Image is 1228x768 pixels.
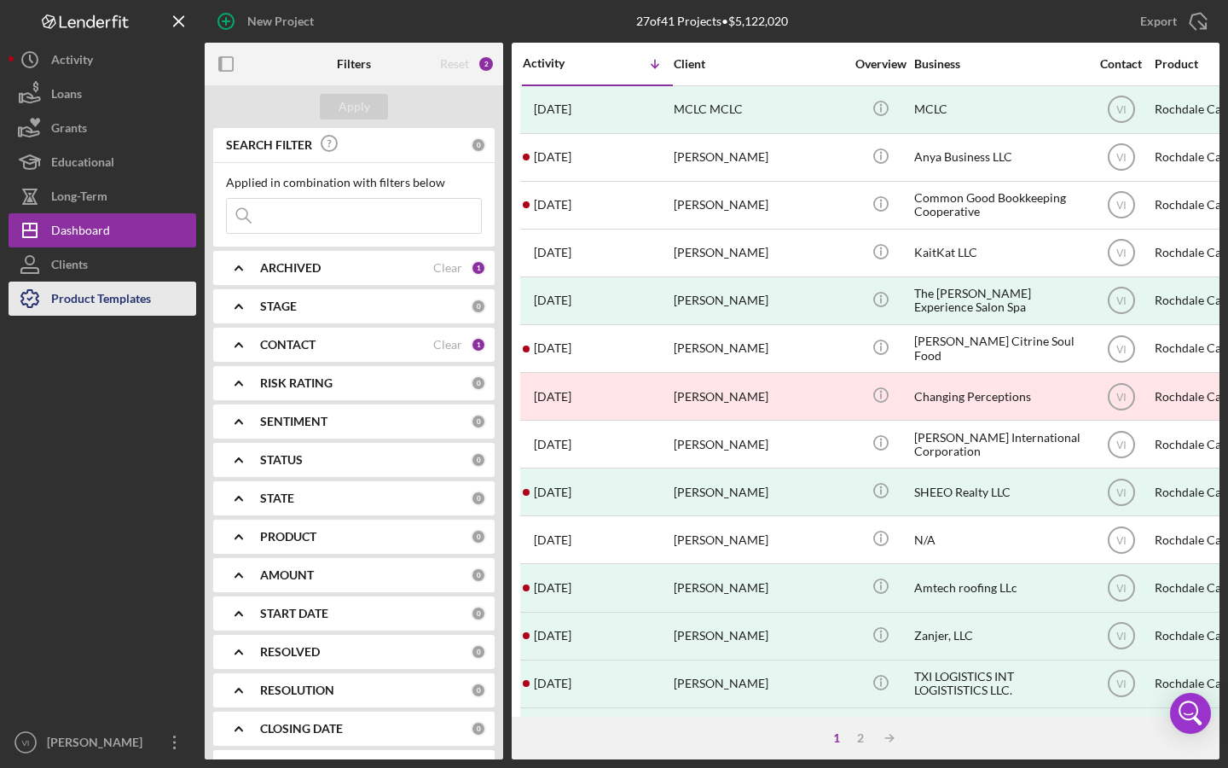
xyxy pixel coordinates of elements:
[674,709,844,754] div: [PERSON_NAME]
[51,247,88,286] div: Clients
[674,135,844,180] div: [PERSON_NAME]
[534,486,571,499] time: 2025-04-06 13:34
[260,722,343,736] b: CLOSING DATE
[914,374,1085,419] div: Changing Perceptions
[534,677,571,690] time: 2024-10-09 22:11
[9,282,196,316] button: Product Templates
[471,721,486,736] div: 0
[674,57,844,71] div: Client
[914,614,1085,659] div: Zanjer, LLC
[9,43,196,77] button: Activity
[534,341,571,355] time: 2025-07-15 17:25
[849,57,912,71] div: Overview
[51,282,151,320] div: Product Templates
[914,661,1085,707] div: TXI LOGISTICS INT LOGISTISTICS LLC.
[1123,4,1219,38] button: Export
[1140,4,1177,38] div: Export
[1116,534,1126,546] text: VI
[1116,391,1126,403] text: VI
[260,492,294,505] b: STATE
[9,247,196,282] a: Clients
[534,581,571,595] time: 2025-01-14 21:05
[471,260,486,276] div: 1
[534,294,571,307] time: 2025-07-22 01:54
[260,376,333,390] b: RISK RATING
[1116,486,1126,498] text: VI
[914,422,1085,467] div: [PERSON_NAME] International Corporation
[440,57,469,71] div: Reset
[914,135,1085,180] div: Anya Business LLC
[51,213,110,252] div: Dashboard
[914,278,1085,323] div: The [PERSON_NAME] Experience Salon Spa
[471,414,486,429] div: 0
[849,731,872,745] div: 2
[43,725,153,764] div: [PERSON_NAME]
[471,299,486,314] div: 0
[1116,439,1126,451] text: VI
[1116,247,1126,259] text: VI
[914,230,1085,276] div: KaitKat LLC
[51,111,87,149] div: Grants
[9,77,196,111] button: Loans
[523,56,598,70] div: Activity
[914,565,1085,610] div: Amtech roofing LLc
[51,43,93,81] div: Activity
[471,452,486,468] div: 0
[260,530,316,544] b: PRODUCT
[914,469,1085,515] div: SHEEO Realty LLC
[534,198,571,212] time: 2025-08-04 21:06
[534,533,571,547] time: 2025-03-17 23:02
[471,606,486,621] div: 0
[534,246,571,259] time: 2025-07-23 19:30
[674,87,844,132] div: MCLC MCLC
[674,661,844,707] div: [PERSON_NAME]
[471,375,486,391] div: 0
[205,4,331,38] button: New Project
[674,278,844,323] div: [PERSON_NAME]
[433,261,462,275] div: Clear
[674,517,844,562] div: [PERSON_NAME]
[914,57,1085,71] div: Business
[339,94,370,119] div: Apply
[260,607,328,620] b: START DATE
[21,738,29,748] text: VI
[674,230,844,276] div: [PERSON_NAME]
[260,300,297,313] b: STAGE
[320,94,388,119] button: Apply
[9,179,196,213] button: Long-Term
[825,731,849,745] div: 1
[914,183,1085,228] div: Common Good Bookkeeping Cooperative
[914,326,1085,371] div: [PERSON_NAME] Citrine Soul Food
[337,57,371,71] b: Filters
[471,683,486,698] div: 0
[260,453,303,467] b: STATUS
[9,213,196,247] button: Dashboard
[674,565,844,610] div: [PERSON_NAME]
[534,629,571,643] time: 2024-10-28 15:37
[226,176,482,189] div: Applied in combination with filters below
[51,145,114,183] div: Educational
[914,87,1085,132] div: MCLC
[9,145,196,179] button: Educational
[1116,631,1126,643] text: VI
[9,725,196,759] button: VI[PERSON_NAME]
[674,326,844,371] div: [PERSON_NAME]
[51,77,82,115] div: Loans
[534,390,571,404] time: 2025-06-11 20:34
[1116,678,1126,690] text: VI
[471,529,486,544] div: 0
[1170,693,1211,734] div: Open Intercom Messenger
[674,374,844,419] div: [PERSON_NAME]
[674,422,844,467] div: [PERSON_NAME]
[914,517,1085,562] div: N/A
[471,491,486,506] div: 0
[534,438,571,451] time: 2025-05-13 16:31
[534,150,571,164] time: 2025-08-09 00:24
[471,337,486,352] div: 1
[478,55,495,73] div: 2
